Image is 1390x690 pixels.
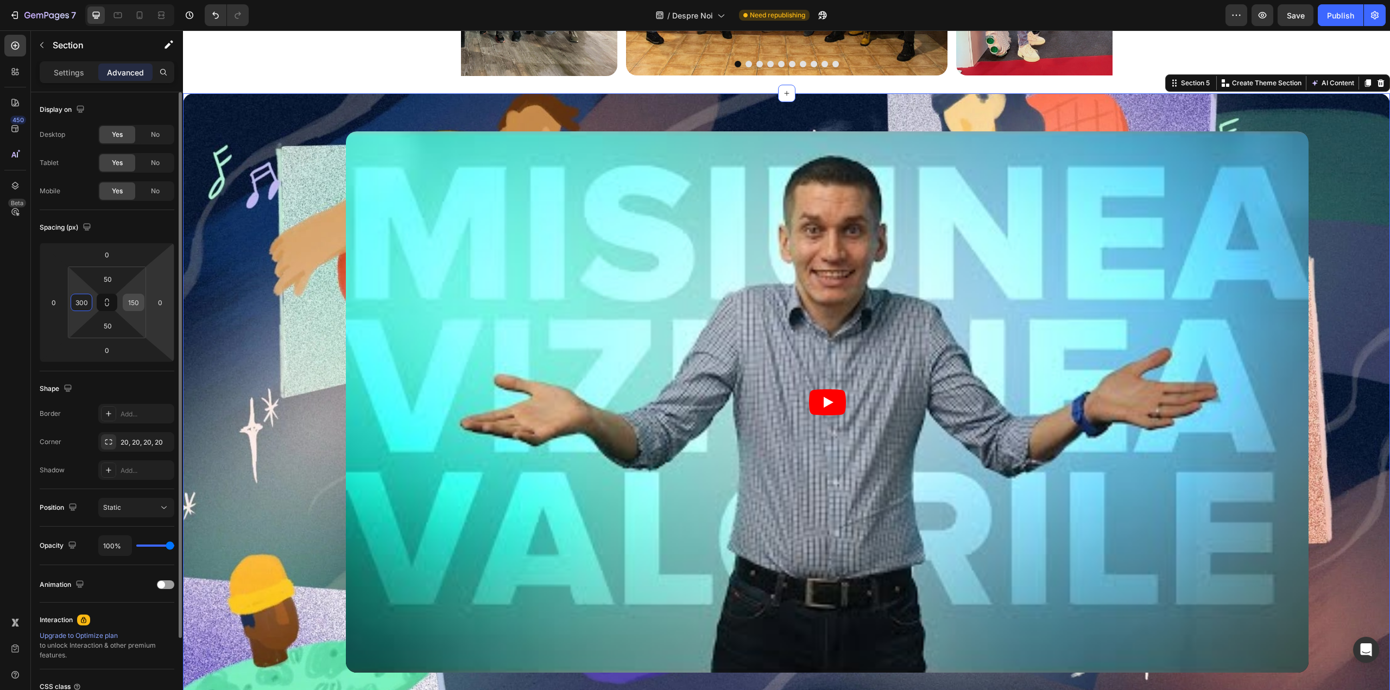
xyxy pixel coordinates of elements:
[73,294,90,311] input: 300
[152,294,168,311] input: 0
[99,536,131,555] input: Auto
[40,382,74,396] div: Shape
[628,30,634,37] button: Dot
[1327,10,1354,21] div: Publish
[121,466,172,476] div: Add...
[8,199,26,207] div: Beta
[1126,46,1173,59] button: AI Content
[96,342,118,358] input: 0
[40,631,174,641] div: Upgrade to Optimize plan
[1318,4,1363,26] button: Publish
[121,438,172,447] div: 20, 20, 20, 20
[1287,11,1305,20] span: Save
[40,465,65,475] div: Shadow
[552,30,558,37] button: Dot
[151,158,160,168] span: No
[112,158,123,168] span: Yes
[107,67,144,78] p: Advanced
[996,48,1029,58] div: Section 5
[103,503,121,511] span: Static
[98,498,174,517] button: Static
[121,409,172,419] div: Add...
[40,501,79,515] div: Position
[40,186,60,196] div: Mobile
[10,116,26,124] div: 450
[53,39,142,52] p: Section
[40,578,86,592] div: Animation
[584,30,591,37] button: Dot
[649,30,656,37] button: Dot
[563,30,569,37] button: Dot
[205,4,249,26] div: Undo/Redo
[40,631,174,660] div: to unlock Interaction & other premium features.
[96,246,118,263] input: 0
[112,186,123,196] span: Yes
[40,437,61,447] div: Corner
[672,10,713,21] span: Despre Noi
[1049,48,1119,58] p: Create Theme Section
[40,158,59,168] div: Tablet
[595,30,602,37] button: Dot
[46,294,62,311] input: 0
[40,103,87,117] div: Display on
[112,130,123,140] span: Yes
[4,4,81,26] button: 7
[626,359,663,385] button: Play
[617,30,623,37] button: Dot
[750,10,805,20] span: Need republishing
[125,294,142,311] input: 150px
[40,539,79,553] div: Opacity
[97,318,118,334] input: 50px
[151,186,160,196] span: No
[1278,4,1313,26] button: Save
[40,220,93,235] div: Spacing (px)
[40,130,65,140] div: Desktop
[573,30,580,37] button: Dot
[54,67,84,78] p: Settings
[183,30,1390,690] iframe: Design area
[606,30,612,37] button: Dot
[40,409,61,419] div: Border
[97,271,118,287] input: 50px
[1353,637,1379,663] div: Open Intercom Messenger
[71,9,76,22] p: 7
[639,30,645,37] button: Dot
[151,130,160,140] span: No
[40,615,73,625] div: Interaction
[667,10,670,21] span: /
